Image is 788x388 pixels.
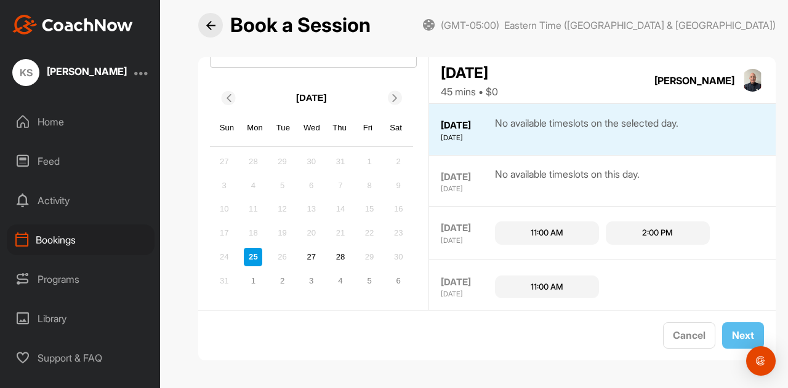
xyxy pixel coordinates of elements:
div: Not available Monday, August 4th, 2025 [244,176,262,194]
div: month 2025-08 [214,151,409,291]
div: Not available Sunday, August 31st, 2025 [215,271,233,290]
div: Not available Thursday, August 7th, 2025 [331,176,350,194]
p: [DATE] [296,91,327,105]
div: Choose Wednesday, September 3rd, 2025 [302,271,321,290]
div: Not available Thursday, July 31st, 2025 [331,152,350,171]
div: Thu [332,120,348,136]
button: Next [722,322,764,349]
div: Not available Sunday, August 24th, 2025 [215,248,233,266]
div: Choose Saturday, September 6th, 2025 [389,271,408,290]
div: Support & FAQ [7,342,155,373]
div: Not available Wednesday, July 30th, 2025 [302,152,321,171]
div: Not available Monday, August 25th, 2025 [244,248,262,266]
img: CoachNow [12,15,133,34]
div: [DATE] [441,170,492,184]
span: Eastern Time ([GEOGRAPHIC_DATA] & [GEOGRAPHIC_DATA]) [504,18,776,32]
div: [DATE] [441,184,492,194]
div: Mon [247,120,263,136]
div: [DATE] [441,133,492,143]
button: Cancel [663,322,715,349]
div: Not available Friday, August 8th, 2025 [360,176,379,194]
div: Not available Saturday, August 16th, 2025 [389,200,408,218]
div: Not available Saturday, August 2nd, 2025 [389,152,408,171]
div: Not available Saturday, August 23rd, 2025 [389,224,408,242]
div: No available timeslots on this day. [495,167,640,194]
div: No available timeslots on the selected day. [495,116,678,143]
div: [DATE] [441,236,492,246]
div: Not available Tuesday, August 19th, 2025 [273,224,292,242]
div: Not available Thursday, August 14th, 2025 [331,200,350,218]
div: Sun [219,120,235,136]
div: Not available Wednesday, August 13th, 2025 [302,200,321,218]
div: Not available Monday, August 11th, 2025 [244,200,262,218]
div: Not available Friday, August 1st, 2025 [360,152,379,171]
h2: Book a Session [230,14,371,38]
div: Fri [360,120,376,136]
div: Choose Monday, September 1st, 2025 [244,271,262,290]
div: 11:00 AM [531,227,563,239]
div: Wed [304,120,320,136]
div: Not available Saturday, August 9th, 2025 [389,176,408,194]
div: Choose Thursday, September 4th, 2025 [331,271,350,290]
div: [PERSON_NAME] [47,66,127,76]
div: Not available Tuesday, August 5th, 2025 [273,176,292,194]
div: Not available Sunday, July 27th, 2025 [215,152,233,171]
div: Library [7,303,155,334]
div: Not available Sunday, August 3rd, 2025 [215,176,233,194]
div: Not available Saturday, August 30th, 2025 [389,248,408,266]
div: [DATE] [441,289,492,299]
div: Not available Wednesday, August 6th, 2025 [302,176,321,194]
div: Choose Wednesday, August 27th, 2025 [302,248,321,266]
div: Not available Monday, August 18th, 2025 [244,224,262,242]
div: Programs [7,264,155,295]
div: KS [12,59,39,86]
div: 45 mins • $0 [441,84,498,99]
div: Open Intercom Messenger [746,346,776,376]
div: Not available Tuesday, August 26th, 2025 [273,248,292,266]
div: Not available Monday, July 28th, 2025 [244,152,262,171]
div: Not available Friday, August 29th, 2025 [360,248,379,266]
div: 11:00 AM [531,281,563,293]
div: [DATE] [441,62,498,84]
div: Home [7,106,155,137]
div: Choose Thursday, August 28th, 2025 [331,248,350,266]
div: Not available Wednesday, August 20th, 2025 [302,224,321,242]
div: [DATE] [441,275,492,290]
div: Not available Friday, August 15th, 2025 [360,200,379,218]
div: [DATE] [441,119,492,133]
div: [DATE] [441,221,492,236]
div: 2:00 PM [642,227,673,239]
img: square_9fc60999b50e316dbb9d0cff405cde30.jpg [741,69,765,92]
div: Not available Sunday, August 10th, 2025 [215,200,233,218]
div: Not available Sunday, August 17th, 2025 [215,224,233,242]
div: Bookings [7,224,155,255]
div: Tue [275,120,291,136]
div: Not available Friday, August 22nd, 2025 [360,224,379,242]
img: Back [206,21,215,30]
div: Feed [7,146,155,176]
div: Not available Tuesday, August 12th, 2025 [273,200,292,218]
div: Choose Tuesday, September 2nd, 2025 [273,271,292,290]
div: Choose Friday, September 5th, 2025 [360,271,379,290]
div: [PERSON_NAME] [654,73,734,88]
div: Sat [388,120,404,136]
div: Activity [7,185,155,216]
div: Not available Thursday, August 21st, 2025 [331,224,350,242]
span: (GMT-05:00) [441,18,499,32]
div: Not available Tuesday, July 29th, 2025 [273,152,292,171]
